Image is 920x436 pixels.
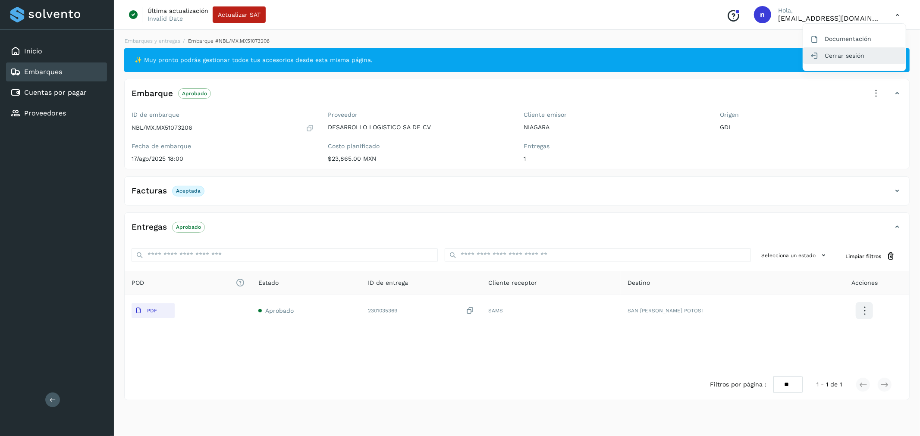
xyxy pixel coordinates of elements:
div: Embarques [6,62,107,81]
div: Cuentas por pagar [6,83,107,102]
a: Proveedores [24,109,66,117]
div: Cerrar sesión [803,47,906,64]
a: Inicio [24,47,42,55]
div: Proveedores [6,104,107,123]
a: Cuentas por pagar [24,88,87,97]
div: Documentación [803,31,906,47]
a: Embarques [24,68,62,76]
div: Inicio [6,42,107,61]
